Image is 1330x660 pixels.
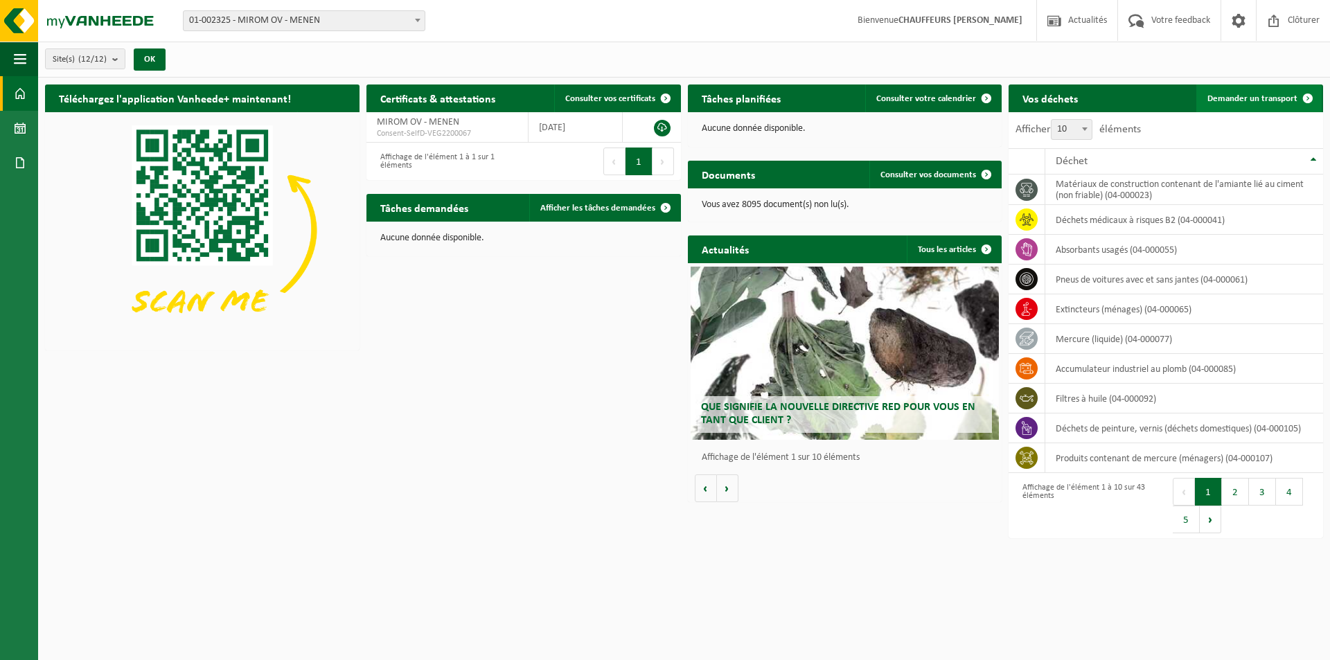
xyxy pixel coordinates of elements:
[1056,156,1088,167] span: Déchet
[702,124,988,134] p: Aucune donnée disponible.
[603,148,626,175] button: Previous
[907,235,1000,263] a: Tous les articles
[380,233,667,243] p: Aucune donnée disponible.
[53,49,107,70] span: Site(s)
[1196,84,1322,112] a: Demander un transport
[865,84,1000,112] a: Consulter votre calendrier
[184,11,425,30] span: 01-002325 - MIROM OV - MENEN
[565,94,655,103] span: Consulter vos certificats
[701,402,975,426] span: Que signifie la nouvelle directive RED pour vous en tant que client ?
[1249,478,1276,506] button: 3
[880,170,976,179] span: Consulter vos documents
[1045,265,1323,294] td: pneus de voitures avec et sans jantes (04-000061)
[702,200,988,210] p: Vous avez 8095 document(s) non lu(s).
[554,84,680,112] a: Consulter vos certificats
[1045,324,1323,354] td: mercure (liquide) (04-000077)
[626,148,653,175] button: 1
[898,15,1022,26] strong: CHAUFFEURS [PERSON_NAME]
[366,84,509,112] h2: Certificats & attestations
[183,10,425,31] span: 01-002325 - MIROM OV - MENEN
[869,161,1000,188] a: Consulter vos documents
[1222,478,1249,506] button: 2
[653,148,674,175] button: Next
[1045,384,1323,413] td: filtres à huile (04-000092)
[1016,124,1141,135] label: Afficher éléments
[45,48,125,69] button: Site(s)(12/12)
[695,474,717,502] button: Vorige
[691,267,999,440] a: Que signifie la nouvelle directive RED pour vous en tant que client ?
[717,474,738,502] button: Volgende
[1016,476,1159,535] div: Affichage de l'élément 1 à 10 sur 43 éléments
[1045,175,1323,205] td: matériaux de construction contenant de l'amiante lié au ciment (non friable) (04-000023)
[1045,354,1323,384] td: accumulateur industriel au plomb (04-000085)
[529,194,680,222] a: Afficher les tâches demandées
[1173,478,1195,506] button: Previous
[78,55,107,64] count: (12/12)
[45,112,360,348] img: Download de VHEPlus App
[377,128,517,139] span: Consent-SelfD-VEG2200067
[1173,506,1200,533] button: 5
[876,94,976,103] span: Consulter votre calendrier
[688,84,795,112] h2: Tâches planifiées
[688,161,769,188] h2: Documents
[1045,294,1323,324] td: extincteurs (ménages) (04-000065)
[1207,94,1297,103] span: Demander un transport
[1045,235,1323,265] td: absorbants usagés (04-000055)
[134,48,166,71] button: OK
[1045,205,1323,235] td: déchets médicaux à risques B2 (04-000041)
[45,84,305,112] h2: Téléchargez l'application Vanheede+ maintenant!
[1195,478,1222,506] button: 1
[1052,120,1092,139] span: 10
[1276,478,1303,506] button: 4
[540,204,655,213] span: Afficher les tâches demandées
[529,112,623,143] td: [DATE]
[1045,413,1323,443] td: déchets de peinture, vernis (déchets domestiques) (04-000105)
[1051,119,1092,140] span: 10
[688,235,763,262] h2: Actualités
[702,453,995,463] p: Affichage de l'élément 1 sur 10 éléments
[1200,506,1221,533] button: Next
[1045,443,1323,473] td: produits contenant de mercure (ménagers) (04-000107)
[377,117,459,127] span: MIROM OV - MENEN
[366,194,482,221] h2: Tâches demandées
[1009,84,1092,112] h2: Vos déchets
[373,146,517,177] div: Affichage de l'élément 1 à 1 sur 1 éléments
